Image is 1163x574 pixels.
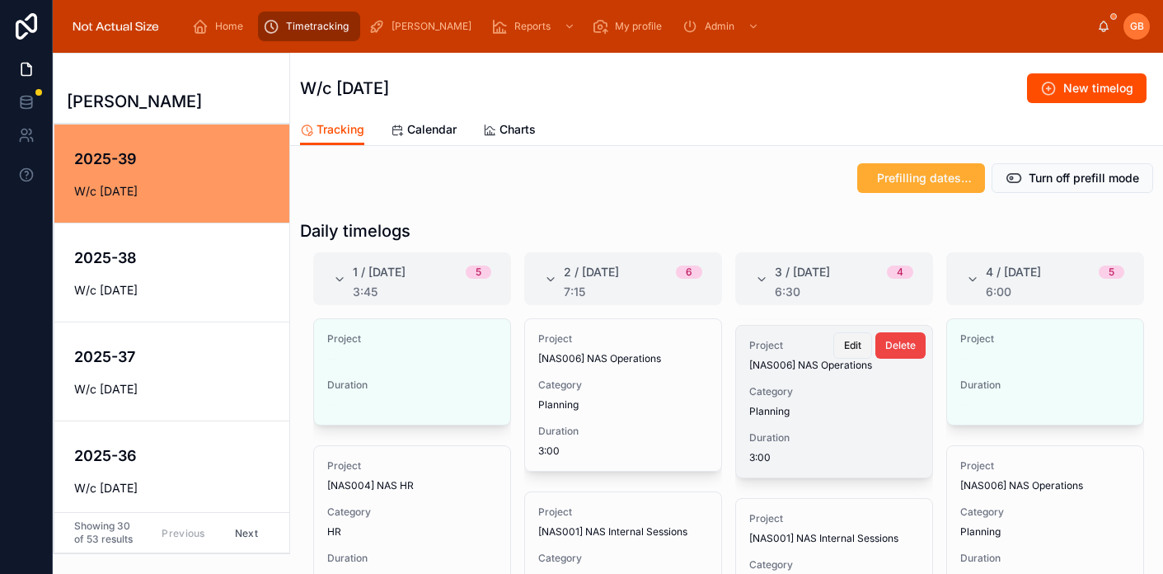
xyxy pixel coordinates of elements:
[749,558,919,572] span: Category
[223,520,270,546] button: Next
[483,115,536,148] a: Charts
[327,379,497,392] span: Duration
[392,20,471,33] span: [PERSON_NAME]
[1130,20,1144,33] span: GB
[564,264,619,280] span: 2 / [DATE]
[74,282,292,299] span: W/c [DATE]
[514,20,551,33] span: Reports
[749,431,919,445] span: Duration
[476,266,481,279] div: 5
[749,359,872,372] span: [NAS006] NAS Operations
[286,20,349,33] span: Timetracking
[775,285,913,299] div: 6:30
[353,264,406,280] span: 1 / [DATE]
[54,223,289,322] a: 2025-38W/c [DATE]
[986,264,1041,280] span: 4 / [DATE]
[353,285,491,299] div: 3:45
[74,381,292,398] span: W/c [DATE]
[215,20,243,33] span: Home
[877,170,972,186] span: Prefilling dates…
[885,339,916,352] span: Delete
[775,264,830,280] span: 3 / [DATE]
[833,332,872,359] button: Edit
[391,115,457,148] a: Calendar
[564,285,702,299] div: 7:15
[587,12,673,41] a: My profile
[327,525,341,539] span: HR
[538,525,687,539] span: [NAS001] NAS Internal Sessions
[897,266,903,279] div: 4
[300,115,364,146] a: Tracking
[749,532,898,545] span: [NAS001] NAS Internal Sessions
[749,339,919,352] span: Project
[960,379,1130,392] span: Duration
[749,451,919,464] span: 3:00
[960,552,1130,565] span: Duration
[960,332,1130,346] span: Project
[74,480,292,496] span: W/c [DATE]
[407,121,457,138] span: Calendar
[499,121,536,138] span: Charts
[960,352,970,365] span: --
[677,12,767,41] a: Admin
[327,479,414,492] span: [NAS004] NAS HR
[327,352,337,365] span: --
[363,12,483,41] a: [PERSON_NAME]
[749,385,919,398] span: Category
[992,163,1153,193] button: Turn off prefill mode
[54,322,289,421] a: 2025-37W/c [DATE]
[844,339,861,352] span: Edit
[300,219,410,242] h1: Daily timelogs
[327,506,497,519] span: Category
[960,525,1001,539] span: Planning
[1109,266,1114,279] div: 5
[1027,73,1147,103] button: New timelog
[74,445,292,467] h4: 2025-36
[960,398,970,412] span: --
[749,405,790,418] span: Planning
[857,163,985,193] button: Prefilling dates…
[54,124,289,223] a: 2025-39W/c [DATE]
[74,183,292,200] span: W/c [DATE]
[538,332,708,346] span: Project
[960,459,1130,473] span: Project
[54,421,289,520] a: 2025-36W/c [DATE]
[538,552,708,565] span: Category
[615,20,662,33] span: My profile
[317,121,364,138] span: Tracking
[960,506,1130,519] span: Category
[538,398,579,412] span: Planning
[67,90,202,113] h1: [PERSON_NAME]
[187,12,255,41] a: Home
[538,425,708,438] span: Duration
[960,479,1083,492] span: [NAS006] NAS Operations
[258,12,360,41] a: Timetracking
[327,459,497,473] span: Project
[1029,170,1139,186] span: Turn off prefill mode
[538,506,708,519] span: Project
[66,13,166,40] img: App logo
[749,512,919,525] span: Project
[705,20,734,33] span: Admin
[875,332,926,359] button: Delete
[1063,80,1133,96] span: New timelog
[179,8,1097,45] div: scrollable content
[300,77,389,100] h1: W/c [DATE]
[327,398,337,412] span: --
[74,346,292,368] h4: 2025-37
[486,12,584,41] a: Reports
[538,379,708,392] span: Category
[686,266,692,279] div: 6
[327,332,497,346] span: Project
[74,247,292,269] h4: 2025-38
[327,552,497,565] span: Duration
[538,352,661,365] span: [NAS006] NAS Operations
[986,285,1124,299] div: 6:00
[74,520,137,546] span: Showing 30 of 53 results
[74,148,292,170] h4: 2025-39
[538,445,708,458] span: 3:00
